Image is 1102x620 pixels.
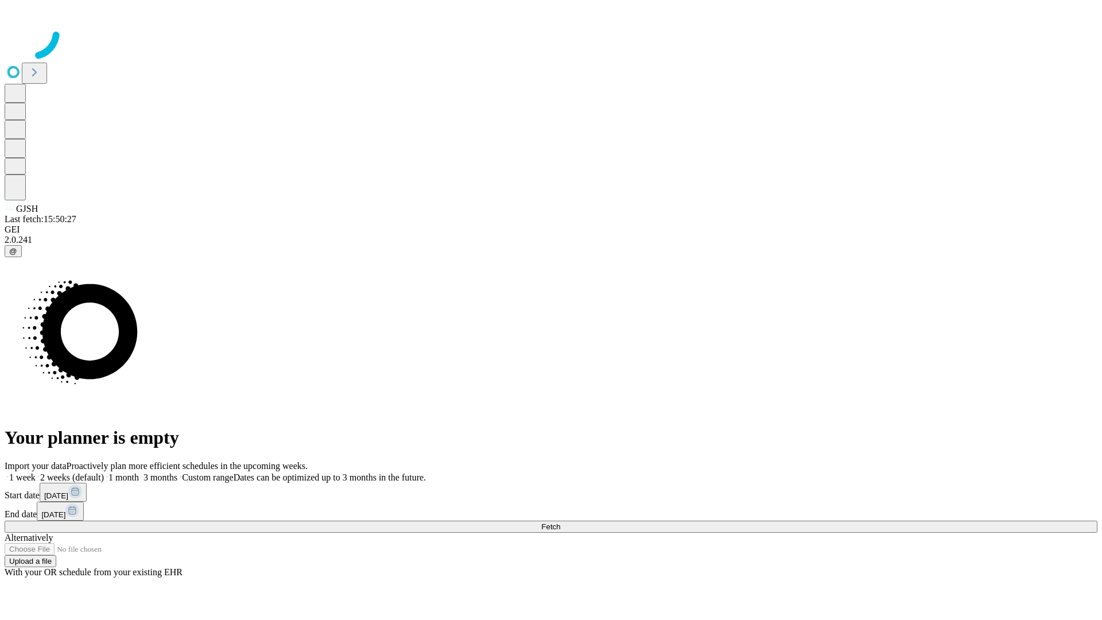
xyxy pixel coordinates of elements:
[5,224,1097,235] div: GEI
[182,472,233,482] span: Custom range
[5,427,1097,448] h1: Your planner is empty
[5,235,1097,245] div: 2.0.241
[40,472,104,482] span: 2 weeks (default)
[5,214,76,224] span: Last fetch: 15:50:27
[5,461,67,471] span: Import your data
[143,472,177,482] span: 3 months
[67,461,308,471] span: Proactively plan more efficient schedules in the upcoming weeks.
[9,247,17,255] span: @
[5,521,1097,533] button: Fetch
[5,567,183,577] span: With your OR schedule from your existing EHR
[234,472,426,482] span: Dates can be optimized up to 3 months in the future.
[9,472,36,482] span: 1 week
[5,245,22,257] button: @
[37,502,84,521] button: [DATE]
[16,204,38,214] span: GJSH
[541,522,560,531] span: Fetch
[5,555,56,567] button: Upload a file
[108,472,139,482] span: 1 month
[5,483,1097,502] div: Start date
[5,533,53,542] span: Alternatively
[5,502,1097,521] div: End date
[40,483,87,502] button: [DATE]
[44,491,68,500] span: [DATE]
[41,510,65,519] span: [DATE]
